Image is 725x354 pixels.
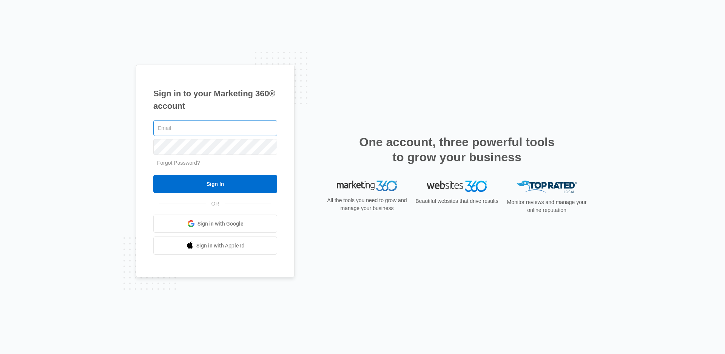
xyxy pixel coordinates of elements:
input: Sign In [153,175,277,193]
h1: Sign in to your Marketing 360® account [153,87,277,112]
a: Forgot Password? [157,160,200,166]
span: Sign in with Google [197,220,244,228]
img: Top Rated Local [517,181,577,193]
p: Monitor reviews and manage your online reputation [504,198,589,214]
img: Marketing 360 [337,181,397,191]
p: Beautiful websites that drive results [415,197,499,205]
span: OR [206,200,225,208]
img: Websites 360 [427,181,487,192]
a: Sign in with Apple Id [153,237,277,255]
span: Sign in with Apple Id [196,242,245,250]
input: Email [153,120,277,136]
p: All the tools you need to grow and manage your business [325,196,409,212]
h2: One account, three powerful tools to grow your business [357,134,557,165]
a: Sign in with Google [153,215,277,233]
